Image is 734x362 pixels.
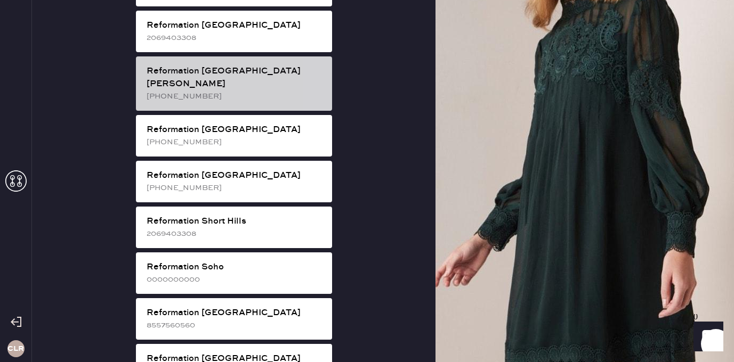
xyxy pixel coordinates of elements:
[147,261,324,274] div: Reformation Soho
[147,32,324,44] div: 2069403308
[147,228,324,240] div: 2069403308
[147,65,324,90] div: Reformation [GEOGRAPHIC_DATA][PERSON_NAME]
[147,182,324,194] div: [PHONE_NUMBER]
[147,136,324,148] div: [PHONE_NUMBER]
[147,19,324,32] div: Reformation [GEOGRAPHIC_DATA]
[147,215,324,228] div: Reformation Short Hills
[147,319,324,331] div: 8557560560
[7,345,24,352] h3: CLR
[683,314,729,360] iframe: Front Chat
[147,90,324,102] div: [PHONE_NUMBER]
[147,274,324,285] div: 0000000000
[147,169,324,182] div: Reformation [GEOGRAPHIC_DATA]
[147,307,324,319] div: Reformation [GEOGRAPHIC_DATA]
[147,124,324,136] div: Reformation [GEOGRAPHIC_DATA]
